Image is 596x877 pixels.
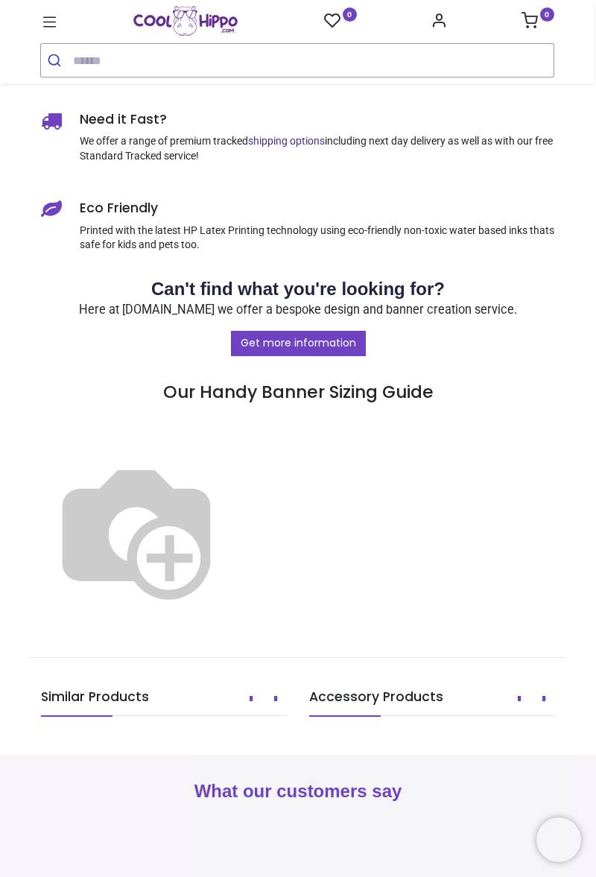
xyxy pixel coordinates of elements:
[536,817,581,862] iframe: Brevo live chat
[309,688,555,716] h5: Accessory Products
[80,110,555,129] h5: Need it Fast?
[431,16,447,28] a: Account Info
[80,134,555,163] p: We offer a range of premium tracked including next day delivery as well as with our free Standard...
[324,12,357,31] a: 0
[508,686,530,712] button: Prev
[41,302,555,319] p: Here at [DOMAIN_NAME] we offer a bespoke design and banner creation service.
[343,7,357,22] sup: 0
[41,779,555,804] h2: What our customers say
[41,434,232,625] img: Banner_Size_Helper_Image_Compare.svg
[248,135,325,147] a: shipping options
[133,6,238,36] a: Logo of Cool Hippo
[521,16,554,28] a: 0
[80,199,555,218] h5: Eco Friendly
[41,330,555,404] h3: Our Handy Banner Sizing Guide
[240,686,262,712] button: Prev
[41,688,287,716] h5: Similar Products
[533,686,555,712] button: Next
[264,686,287,712] button: Next
[41,44,73,77] button: Submit
[540,7,554,22] sup: 0
[80,224,555,253] p: Printed with the latest HP Latex Printing technology using eco-friendly non-toxic water based ink...
[231,331,366,356] a: Get more information
[41,276,555,302] h2: Can't find what you're looking for?
[133,6,238,36] img: Cool Hippo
